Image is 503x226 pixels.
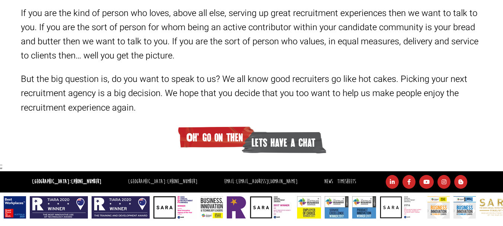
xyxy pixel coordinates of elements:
[222,176,299,187] li: Email:
[21,124,483,157] a: Oh' go on then lets have a chat
[324,178,333,185] a: News
[236,178,297,185] a: [EMAIL_ADDRESS][DOMAIN_NAME]
[21,6,483,63] p: If you are the kind of person who loves, above all else, serving up great recruitment experiences...
[167,178,197,185] a: [PHONE_NUMBER]
[176,124,257,150] span: Oh' go on then
[32,178,101,185] strong: [GEOGRAPHIC_DATA]:
[337,178,356,185] a: Timesheets
[21,72,483,115] p: But the big question is, do you want to speak to us? We all know good recruiters go like hot cake...
[126,176,199,187] li: [GEOGRAPHIC_DATA]:
[71,178,101,185] a: [PHONE_NUMBER]
[242,130,327,155] span: lets have a chat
